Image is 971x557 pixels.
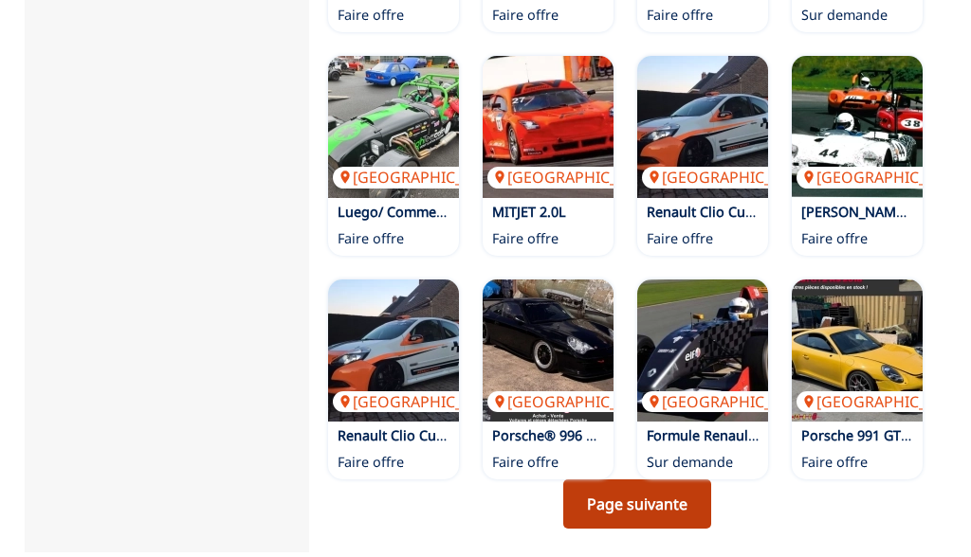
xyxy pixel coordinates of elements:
p: Faire offre [647,229,713,248]
img: Renault Clio Cup X85 - comme neuf a vendre [328,279,459,422]
p: [GEOGRAPHIC_DATA] [487,391,668,412]
a: Renault Clio Cup X85 - beaucoup de jantes pneus etc[GEOGRAPHIC_DATA] [637,56,768,198]
p: Faire offre [492,229,559,248]
a: Luego/ Comme Caterham 7[GEOGRAPHIC_DATA] [328,56,459,198]
p: Faire offre [338,229,404,248]
p: [GEOGRAPHIC_DATA] [487,167,668,188]
a: Porsche® 996 GT3 Cup (2002) – 5 000 km | Jamais courue[GEOGRAPHIC_DATA] [483,279,614,422]
p: Faire offre [492,6,559,25]
img: Porsche 991 GT2 RS (2015) – Caisse nue [792,279,923,422]
p: [GEOGRAPHIC_DATA] [333,391,513,412]
a: Renault Clio Cup X85 - comme neuf a vendre [338,426,624,444]
p: [GEOGRAPHIC_DATA] [642,391,822,412]
img: Renault Clio Cup X85 - beaucoup de jantes pneus etc [637,56,768,198]
p: Sur demande [647,453,733,472]
p: Faire offre [647,6,713,25]
a: Renault Clio Cup X85 - comme neuf a vendre[GEOGRAPHIC_DATA] [328,279,459,422]
p: [GEOGRAPHIC_DATA] [642,167,822,188]
p: [GEOGRAPHIC_DATA] [333,167,513,188]
a: Luego/ Comme Caterham 7 [338,203,514,221]
a: MITJET 2.0L [492,203,566,221]
a: MITJET 2.0L[GEOGRAPHIC_DATA] [483,56,614,198]
p: Sur demande [801,6,888,25]
img: Luego/ Comme Caterham 7 [328,56,459,198]
p: Faire offre [801,229,868,248]
img: Porsche® 996 GT3 Cup (2002) – 5 000 km | Jamais courue [483,279,614,422]
img: Formule Renault 2,0 [637,279,768,422]
p: Faire offre [338,6,404,25]
a: Formule Renault 2,0 [647,426,776,444]
a: Porsche® 996 GT3 Cup (2002) – 5 000 km | Jamais courue [492,426,860,444]
a: Page suivante [563,479,711,529]
p: Faire offre [338,453,404,472]
p: Faire offre [801,453,868,472]
img: Sylva Phoenix Race Car à vendre avec remorque et Day Camper [792,56,923,198]
p: Faire offre [492,453,559,472]
a: Formule Renault 2,0[GEOGRAPHIC_DATA] [637,279,768,422]
a: Sylva Phoenix Race Car à vendre avec remorque et Day Camper[GEOGRAPHIC_DATA] [792,56,923,198]
img: MITJET 2.0L [483,56,614,198]
a: Porsche 991 GT2 RS (2015) – Caisse nue[GEOGRAPHIC_DATA] [792,279,923,422]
